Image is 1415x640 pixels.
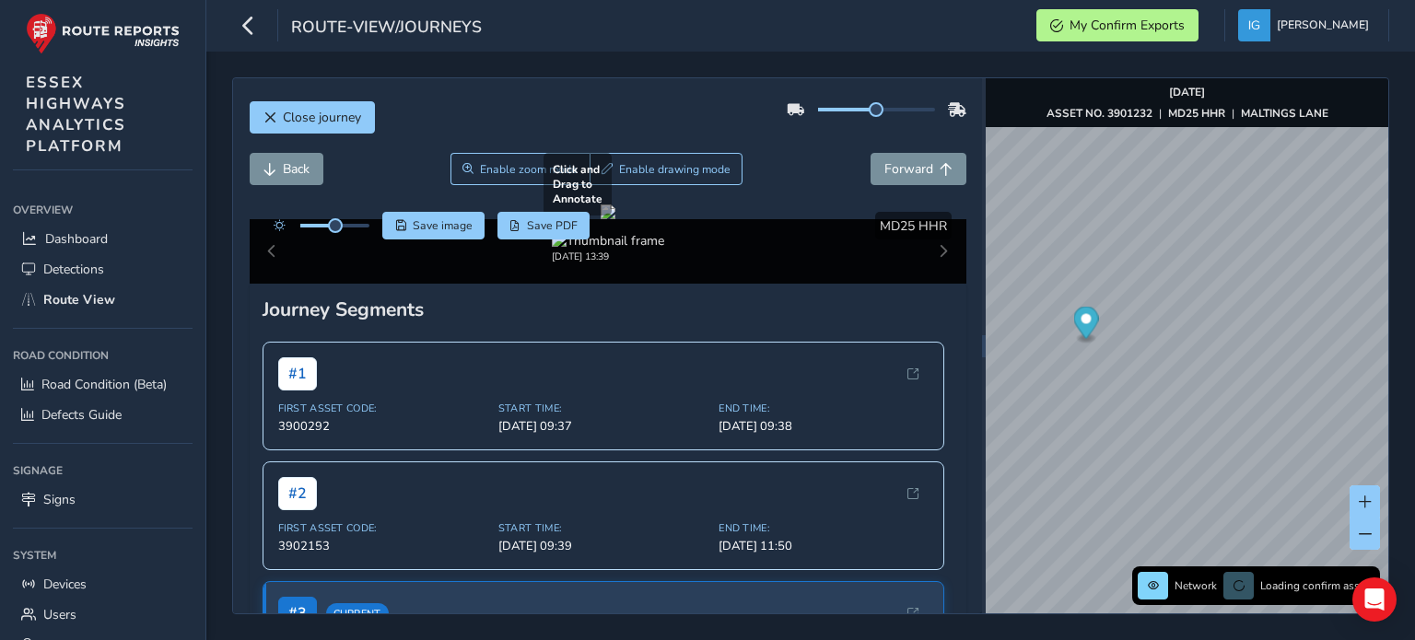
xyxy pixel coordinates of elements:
span: Dashboard [45,230,108,248]
span: [DATE] 09:37 [498,418,707,435]
span: Users [43,606,76,623]
div: | | [1047,106,1328,121]
div: Journey Segments [263,297,953,322]
span: route-view/journeys [291,16,482,41]
a: Defects Guide [13,400,193,430]
a: Route View [13,285,193,315]
div: Road Condition [13,342,193,369]
span: First Asset Code: [278,521,487,535]
a: Road Condition (Beta) [13,369,193,400]
div: Overview [13,196,193,224]
button: Forward [871,153,966,185]
span: Enable zoom mode [480,162,578,177]
span: Save PDF [527,218,578,233]
span: Route View [43,291,115,308]
span: # 2 [278,477,317,510]
span: Current [326,603,389,624]
span: Close journey [283,109,361,126]
span: Save image [413,218,473,233]
span: # 1 [278,357,317,390]
span: End Time: [719,401,928,415]
span: First Asset Code: [278,401,487,415]
button: Draw [590,153,743,185]
a: Devices [13,569,193,599]
img: Thumbnail frame [552,232,664,250]
button: PDF [497,212,591,239]
span: [DATE] 09:39 [498,538,707,554]
span: Signs [43,491,76,508]
span: Devices [43,576,87,593]
span: My Confirm Exports [1070,17,1185,34]
span: Start Time: [498,521,707,535]
span: Forward [884,160,933,178]
span: 3902153 [278,538,487,554]
button: Back [250,153,323,185]
span: End Time: [719,521,928,535]
span: 3900292 [278,418,487,435]
a: Signs [13,484,193,515]
span: Loading confirm assets [1260,578,1374,593]
span: Enable drawing mode [619,162,731,177]
a: Detections [13,254,193,285]
button: Zoom [450,153,590,185]
span: Start Time: [498,401,707,415]
span: # 3 [278,597,317,630]
a: Dashboard [13,224,193,254]
span: Back [283,160,310,178]
button: Save [382,212,485,239]
strong: ASSET NO. 3901232 [1047,106,1152,121]
span: Defects Guide [41,406,122,424]
span: Detections [43,261,104,278]
img: diamond-layout [1238,9,1270,41]
button: My Confirm Exports [1036,9,1199,41]
img: rr logo [26,13,180,54]
span: Road Condition (Beta) [41,376,167,393]
span: MD25 HHR [880,217,947,235]
span: Network [1175,578,1217,593]
div: Map marker [1074,307,1099,344]
span: [DATE] 11:50 [719,538,928,554]
button: Close journey [250,101,375,134]
div: Open Intercom Messenger [1352,577,1397,622]
a: Users [13,599,193,630]
div: [DATE] 13:39 [552,250,664,263]
div: System [13,541,193,569]
span: ESSEX HIGHWAYS ANALYTICS PLATFORM [26,72,126,157]
span: [PERSON_NAME] [1277,9,1369,41]
strong: MD25 HHR [1168,106,1225,121]
strong: [DATE] [1169,85,1205,99]
div: Signage [13,457,193,484]
strong: MALTINGS LANE [1241,106,1328,121]
button: [PERSON_NAME] [1238,9,1375,41]
span: [DATE] 09:38 [719,418,928,435]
